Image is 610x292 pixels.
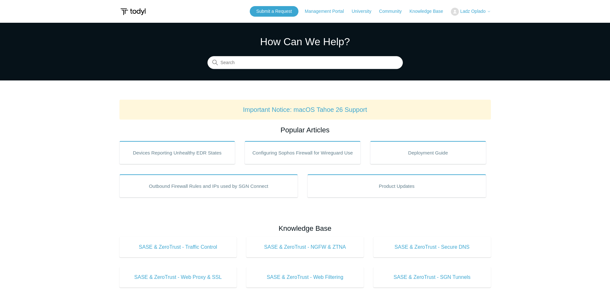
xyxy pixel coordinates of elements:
[383,243,481,251] span: SASE & ZeroTrust - Secure DNS
[379,8,408,15] a: Community
[119,223,491,234] h2: Knowledge Base
[129,243,227,251] span: SASE & ZeroTrust - Traffic Control
[129,273,227,281] span: SASE & ZeroTrust - Web Proxy & SSL
[207,56,403,69] input: Search
[246,267,364,288] a: SASE & ZeroTrust - Web Filtering
[373,237,491,257] a: SASE & ZeroTrust - Secure DNS
[410,8,450,15] a: Knowledge Base
[119,237,237,257] a: SASE & ZeroTrust - Traffic Control
[451,8,491,16] button: Ladz Oplado
[119,141,235,164] a: Devices Reporting Unhealthy EDR States
[119,174,298,197] a: Outbound Firewall Rules and IPs used by SGN Connect
[383,273,481,281] span: SASE & ZeroTrust - SGN Tunnels
[307,174,486,197] a: Product Updates
[256,243,354,251] span: SASE & ZeroTrust - NGFW & ZTNA
[250,6,298,17] a: Submit a Request
[352,8,378,15] a: University
[245,141,361,164] a: Configuring Sophos Firewall for Wireguard Use
[373,267,491,288] a: SASE & ZeroTrust - SGN Tunnels
[243,106,367,113] a: Important Notice: macOS Tahoe 26 Support
[246,237,364,257] a: SASE & ZeroTrust - NGFW & ZTNA
[460,9,485,14] span: Ladz Oplado
[207,34,403,49] h1: How Can We Help?
[119,6,147,18] img: Todyl Support Center Help Center home page
[370,141,486,164] a: Deployment Guide
[256,273,354,281] span: SASE & ZeroTrust - Web Filtering
[119,267,237,288] a: SASE & ZeroTrust - Web Proxy & SSL
[305,8,350,15] a: Management Portal
[119,125,491,135] h2: Popular Articles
